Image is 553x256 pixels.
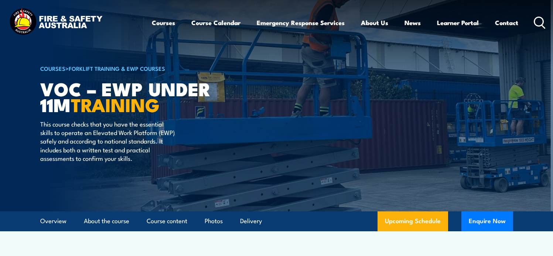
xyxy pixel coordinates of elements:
h6: > [40,64,223,73]
a: Course content [147,211,187,231]
a: Emergency Response Services [257,13,345,32]
h1: VOC – EWP under 11m [40,80,223,112]
button: Enquire Now [461,211,513,231]
a: About Us [361,13,388,32]
a: About the course [84,211,129,231]
a: Contact [495,13,518,32]
a: Delivery [240,211,262,231]
a: COURSES [40,64,65,72]
a: Courses [152,13,175,32]
strong: TRAINING [71,90,160,118]
p: This course checks that you have the essential skills to operate an Elevated Work Platform (EWP) ... [40,120,175,163]
a: Overview [40,211,66,231]
a: Photos [205,211,223,231]
a: Learner Portal [437,13,479,32]
a: Forklift Training & EWP Courses [69,64,165,72]
a: News [404,13,421,32]
a: Upcoming Schedule [378,211,448,231]
a: Course Calendar [191,13,240,32]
